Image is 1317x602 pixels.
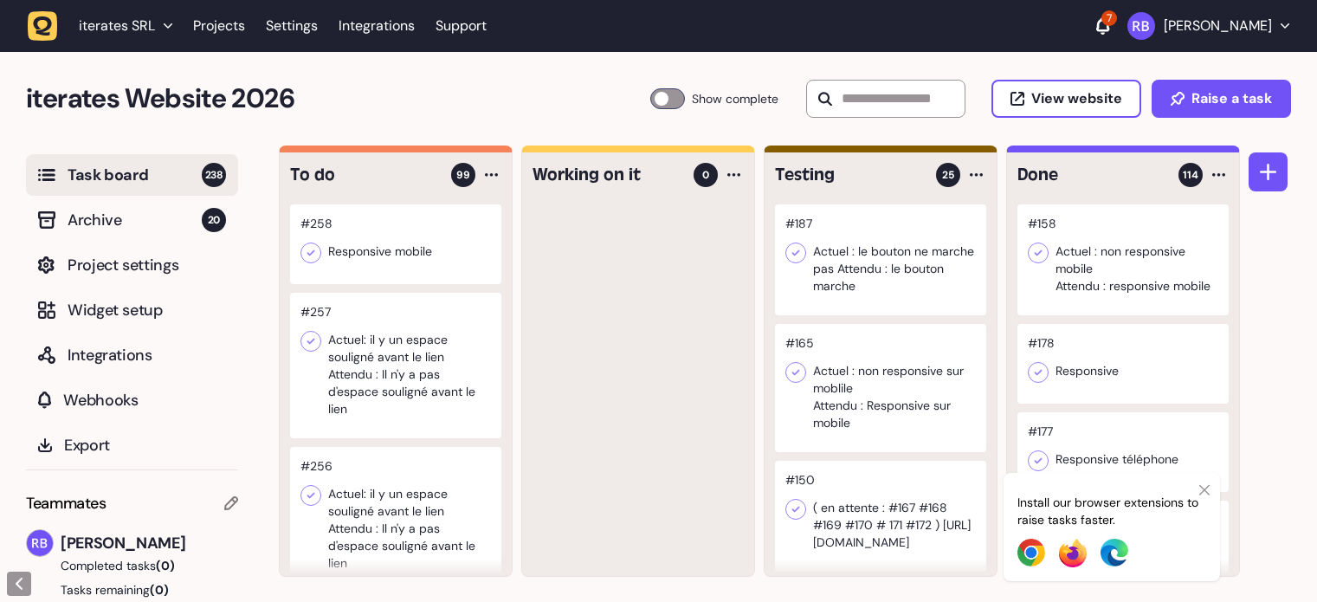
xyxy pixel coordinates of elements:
[26,491,107,515] span: Teammates
[702,167,709,183] span: 0
[63,388,226,412] span: Webhooks
[1101,10,1117,26] div: 7
[26,199,238,241] button: Archive20
[202,163,226,187] span: 238
[79,17,155,35] span: iterates SRL
[266,10,318,42] a: Settings
[942,167,954,183] span: 25
[1059,539,1087,567] img: Firefox Extension
[61,531,238,555] span: [PERSON_NAME]
[1183,167,1198,183] span: 114
[26,379,238,421] button: Webhooks
[68,253,226,277] span: Project settings
[26,154,238,196] button: Task board238
[28,10,183,42] button: iterates SRL
[339,10,415,42] a: Integrations
[150,582,169,598] span: (0)
[1127,12,1289,40] button: [PERSON_NAME]
[26,244,238,286] button: Project settings
[202,208,226,232] span: 20
[1101,539,1128,566] img: Edge Extension
[1164,17,1272,35] p: [PERSON_NAME]
[1017,539,1045,566] img: Chrome Extension
[1031,92,1122,106] span: View website
[68,298,226,322] span: Widget setup
[775,163,924,187] h4: Testing
[1127,12,1155,40] img: Rodolphe Balay
[533,163,681,187] h4: Working on it
[26,334,238,376] button: Integrations
[64,433,226,457] span: Export
[156,558,175,573] span: (0)
[1017,494,1206,528] p: Install our browser extensions to raise tasks faster.
[27,530,53,556] img: Rodolphe Balay
[68,343,226,367] span: Integrations
[692,88,778,109] span: Show complete
[1191,92,1272,106] span: Raise a task
[436,17,487,35] a: Support
[68,163,202,187] span: Task board
[290,163,439,187] h4: To do
[26,289,238,331] button: Widget setup
[991,80,1141,118] button: View website
[193,10,245,42] a: Projects
[1236,521,1308,593] iframe: LiveChat chat widget
[26,581,238,599] button: Tasks remaining(0)
[1152,80,1291,118] button: Raise a task
[26,557,224,574] button: Completed tasks(0)
[26,424,238,466] button: Export
[68,208,202,232] span: Archive
[1017,163,1166,187] h4: Done
[456,167,470,183] span: 99
[26,78,650,120] h2: iterates Website 2026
